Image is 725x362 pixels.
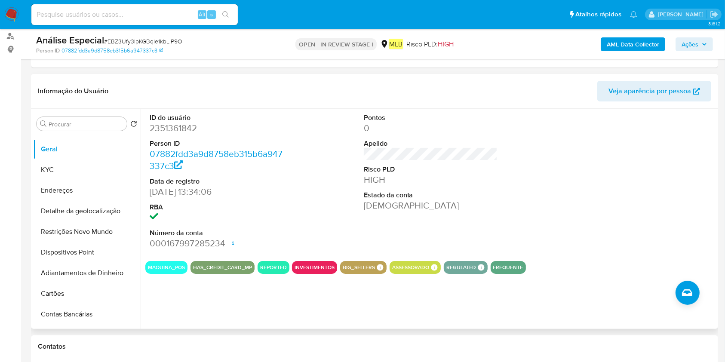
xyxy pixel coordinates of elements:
h1: Contatos [38,342,711,351]
input: Procurar [49,120,123,128]
span: 3.161.2 [708,20,721,27]
dd: [DEMOGRAPHIC_DATA] [364,199,498,212]
dt: RBA [150,202,284,212]
span: # EBZ3Ufy3lpKGBqIe1kbLlP9O [104,37,182,46]
dt: Apelido [364,139,498,148]
input: Pesquise usuários ou casos... [31,9,238,20]
button: Procurar [40,120,47,127]
p: juliane.miranda@mercadolivre.com [658,10,707,18]
button: Cartões [33,283,141,304]
p: OPEN - IN REVIEW STAGE I [295,38,377,50]
button: Detalhe da geolocalização [33,201,141,221]
dt: Person ID [150,139,284,148]
a: 07882fdd3a9d8758eb315b6a947337c3 [61,47,163,55]
button: search-icon [217,9,234,21]
button: Geral [33,139,141,160]
b: AML Data Collector [607,37,659,51]
button: Ações [676,37,713,51]
span: HIGH [438,39,454,49]
span: Veja aparência por pessoa [608,81,691,101]
span: Alt [199,10,206,18]
dt: Estado da conta [364,190,498,200]
span: s [210,10,213,18]
dd: 2351361842 [150,122,284,134]
dt: Número da conta [150,228,284,238]
em: MLB [389,39,403,49]
a: Sair [710,10,719,19]
button: AML Data Collector [601,37,665,51]
dt: Data de registro [150,177,284,186]
dt: ID do usuário [150,113,284,123]
b: Análise Especial [36,33,104,47]
button: Contas Bancárias [33,304,141,325]
button: Retornar ao pedido padrão [130,120,137,130]
button: Dados Modificados [33,325,141,345]
button: Endereços [33,180,141,201]
span: Ações [682,37,698,51]
dd: 000167997285234 [150,237,284,249]
span: Risco PLD: [406,40,454,49]
dt: Pontos [364,113,498,123]
button: Veja aparência por pessoa [597,81,711,101]
h1: Informação do Usuário [38,87,108,95]
dd: HIGH [364,174,498,186]
dd: [DATE] 13:34:06 [150,186,284,198]
dt: Risco PLD [364,165,498,174]
button: Adiantamentos de Dinheiro [33,263,141,283]
span: Atalhos rápidos [575,10,621,19]
a: Notificações [630,11,637,18]
dd: 0 [364,122,498,134]
button: Restrições Novo Mundo [33,221,141,242]
button: Dispositivos Point [33,242,141,263]
a: 07882fdd3a9d8758eb315b6a947337c3 [150,147,283,172]
b: Person ID [36,47,60,55]
button: KYC [33,160,141,180]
